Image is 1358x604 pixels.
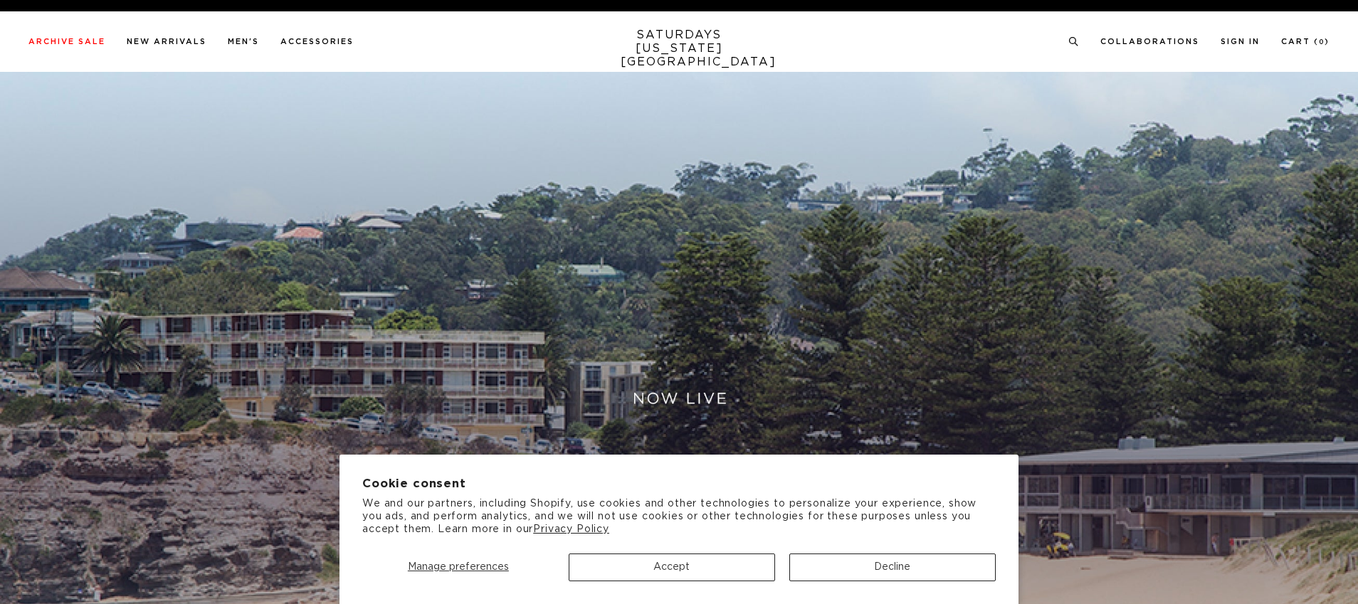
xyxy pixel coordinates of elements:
a: Cart (0) [1281,38,1330,46]
a: Sign In [1221,38,1260,46]
small: 0 [1319,39,1325,46]
p: We and our partners, including Shopify, use cookies and other technologies to personalize your ex... [362,497,996,536]
a: Accessories [280,38,354,46]
button: Manage preferences [362,553,554,581]
a: SATURDAYS[US_STATE][GEOGRAPHIC_DATA] [621,28,738,69]
a: Men's [228,38,259,46]
a: New Arrivals [127,38,206,46]
button: Accept [569,553,775,581]
button: Decline [789,553,996,581]
a: Collaborations [1100,38,1199,46]
a: Privacy Policy [533,524,609,534]
span: Manage preferences [408,562,509,572]
h2: Cookie consent [362,477,996,491]
a: Archive Sale [28,38,105,46]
